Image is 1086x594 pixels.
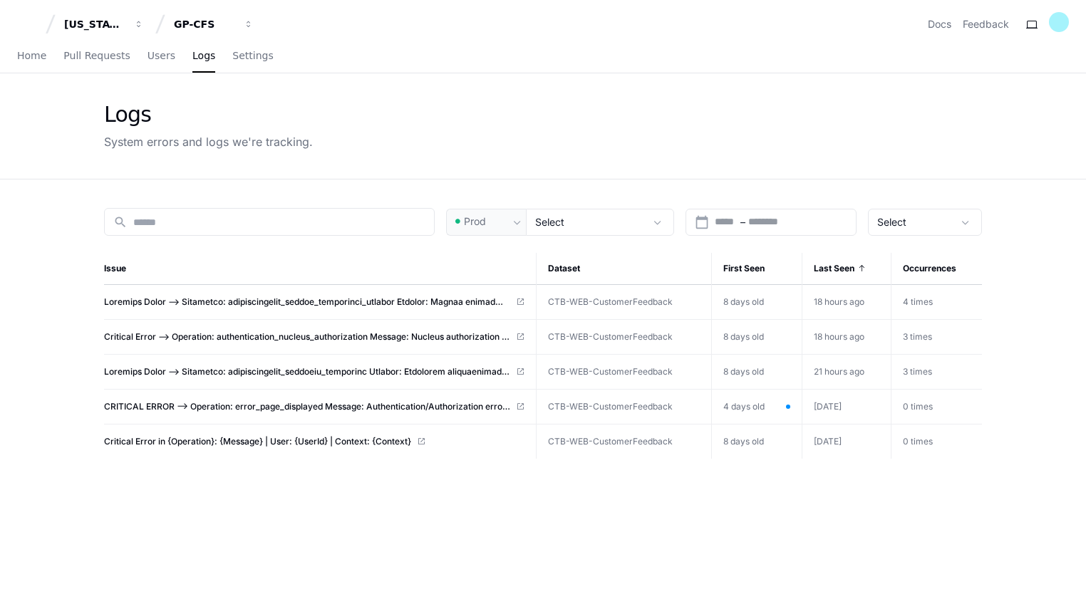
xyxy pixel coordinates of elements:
a: Critical Error --> Operation: authentication_nucleus_authorization Message: Nucleus authorization... [104,331,524,343]
a: Settings [232,40,273,73]
button: [US_STATE] Pacific [58,11,150,37]
td: 18 hours ago [802,285,891,320]
span: Select [535,216,564,228]
span: Critical Error in {Operation}: {Message} | User: {UserId} | Context: {Context} [104,436,411,447]
span: – [740,215,745,229]
td: 8 days old [711,320,801,354]
button: GP-CFS [168,11,259,37]
div: GP-CFS [174,17,235,31]
span: 0 times [903,401,933,412]
span: First Seen [723,263,765,274]
span: Settings [232,51,273,60]
span: Select [877,216,906,228]
mat-icon: search [113,215,128,229]
span: Prod [464,214,486,229]
td: CTB-WEB-CustomerFeedback [537,320,712,355]
td: CTB-WEB-CustomerFeedback [537,355,712,390]
div: System errors and logs we're tracking. [104,133,313,150]
td: [DATE] [802,424,891,459]
td: 8 days old [711,424,801,459]
div: Logs [104,102,313,127]
div: [US_STATE] Pacific [64,17,125,31]
span: 3 times [903,331,932,342]
td: 21 hours ago [802,355,891,390]
span: 4 times [903,296,933,307]
th: Dataset [537,253,712,285]
span: 3 times [903,366,932,377]
td: 8 days old [711,285,801,319]
td: CTB-WEB-CustomerFeedback [537,390,712,424]
a: CRITICAL ERROR --> Operation: error_page_displayed Message: Authentication/Authorization error pa... [104,401,524,412]
span: CRITICAL ERROR --> Operation: error_page_displayed Message: Authentication/Authorization error pa... [104,401,510,412]
mat-icon: calendar_today [695,215,709,229]
td: 18 hours ago [802,320,891,355]
span: Home [17,51,46,60]
a: Users [148,40,175,73]
td: [DATE] [802,390,891,424]
span: Loremips Dolor --> Sitametco: adipiscingelit_seddoe_temporinci_utlabor Etdolor: Magnaa enimadmini... [104,296,510,308]
span: 0 times [903,436,933,447]
span: Critical Error --> Operation: authentication_nucleus_authorization Message: Nucleus authorization... [104,331,510,343]
th: Issue [104,253,537,285]
td: 8 days old [711,355,801,389]
span: Loremips Dolor --> Sitametco: adipiscingelit_seddoeiu_temporinc Utlabor: Etdolorem aliquaenimadmi... [104,366,510,377]
a: Loremips Dolor --> Sitametco: adipiscingelit_seddoe_temporinci_utlabor Etdolor: Magnaa enimadmini... [104,296,524,308]
a: Home [17,40,46,73]
td: CTB-WEB-CustomerFeedback [537,424,712,459]
span: Pull Requests [63,51,130,60]
span: Last Seen [814,263,854,274]
th: Occurrences [891,253,982,285]
span: Logs [192,51,215,60]
a: Docs [928,17,951,31]
a: Critical Error in {Operation}: {Message} | User: {UserId} | Context: {Context} [104,436,524,447]
a: Pull Requests [63,40,130,73]
a: Logs [192,40,215,73]
span: Users [148,51,175,60]
td: CTB-WEB-CustomerFeedback [537,285,712,320]
button: Feedback [963,17,1009,31]
button: Open calendar [695,215,709,229]
td: 4 days old [711,390,801,424]
a: Loremips Dolor --> Sitametco: adipiscingelit_seddoeiu_temporinc Utlabor: Etdolorem aliquaenimadmi... [104,366,524,377]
